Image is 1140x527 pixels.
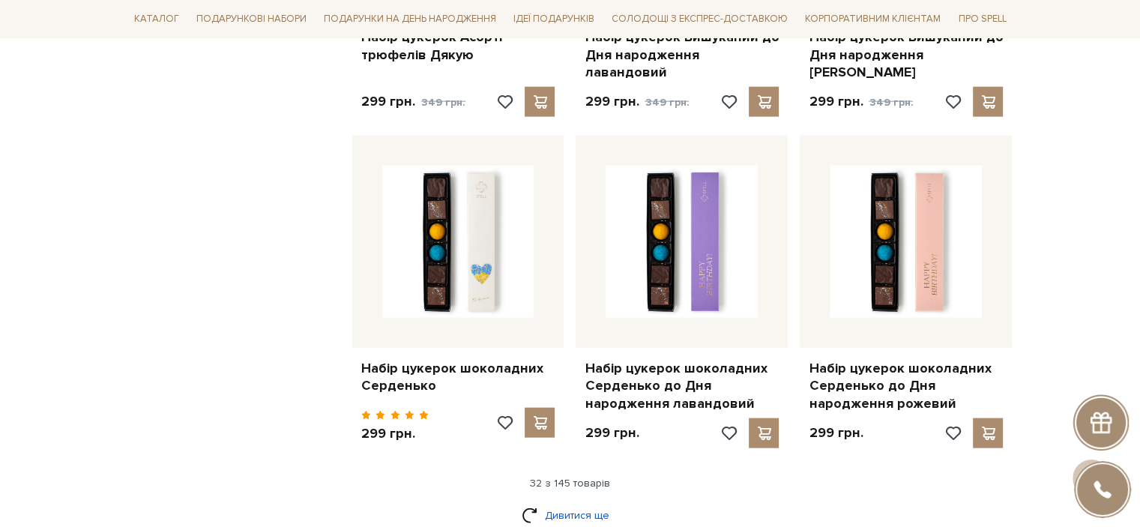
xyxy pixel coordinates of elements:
a: Набір цукерок Вишуканий до Дня народження [PERSON_NAME] [809,28,1003,81]
span: Каталог [128,7,185,31]
a: Корпоративним клієнтам [799,6,947,31]
div: 32 з 145 товарів [122,477,1019,490]
span: Подарунки на День народження [318,7,502,31]
p: 299 грн. [585,93,689,111]
span: 349 грн. [869,96,913,109]
span: 349 грн. [645,96,689,109]
span: Про Spell [952,7,1012,31]
a: Набір цукерок Асорті трюфелів Дякую [361,28,555,64]
a: Набір цукерок шоколадних Серденько до Дня народження лавандовий [585,360,779,412]
a: Набір цукерок Вишуканий до Дня народження лавандовий [585,28,779,81]
p: 299 грн. [809,93,913,111]
a: Солодощі з експрес-доставкою [606,6,794,31]
p: 299 грн. [361,93,465,111]
span: Подарункові набори [190,7,313,31]
span: 349 грн. [421,96,465,109]
p: 299 грн. [361,425,429,442]
a: Набір цукерок шоколадних Серденько [361,360,555,395]
span: Ідеї подарунків [507,7,600,31]
p: 299 грн. [585,424,639,442]
a: Набір цукерок шоколадних Серденько до Дня народження рожевий [809,360,1003,412]
p: 299 грн. [809,424,863,442]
